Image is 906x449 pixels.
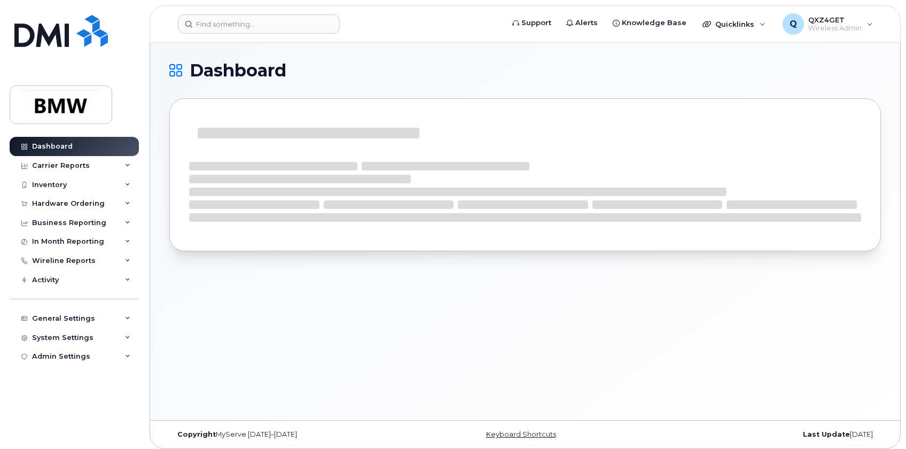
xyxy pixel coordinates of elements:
[803,430,850,438] strong: Last Update
[486,430,556,438] a: Keyboard Shortcuts
[169,430,407,439] div: MyServe [DATE]–[DATE]
[644,430,881,439] div: [DATE]
[177,430,216,438] strong: Copyright
[190,63,286,79] span: Dashboard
